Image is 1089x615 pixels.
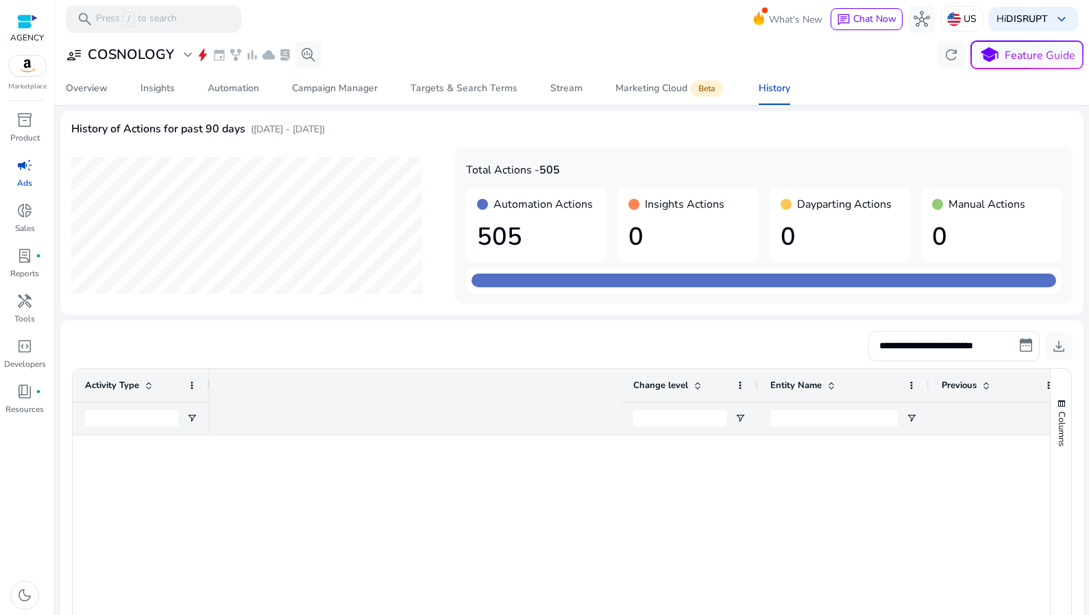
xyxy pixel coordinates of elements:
[932,222,1051,252] h1: 0
[66,47,82,63] span: user_attributes
[769,8,822,32] span: What's New
[759,84,790,93] div: History
[949,198,1025,211] h4: Manual Actions
[1006,12,1048,25] b: DISRUPT
[539,162,560,178] b: 505
[943,47,959,63] span: refresh
[278,48,292,62] span: lab_profile
[10,32,44,44] p: AGENCY
[251,122,325,136] p: ([DATE] - [DATE])
[10,132,40,144] p: Product
[633,379,688,391] span: Change level
[550,84,583,93] div: Stream
[914,11,930,27] span: hub
[9,56,46,76] img: amazon.svg
[16,587,33,603] span: dark_mode
[942,379,977,391] span: Previous
[628,222,747,252] h1: 0
[10,267,39,280] p: Reports
[690,80,723,97] span: Beta
[4,358,46,370] p: Developers
[15,222,35,234] p: Sales
[71,123,245,136] h4: History of Actions for past 90 days
[615,83,726,94] div: Marketing Cloud
[5,403,44,415] p: Resources
[979,45,999,65] span: school
[906,413,917,424] button: Open Filter Menu
[17,177,32,189] p: Ads
[633,410,726,426] input: Change level Filter Input
[947,12,961,26] img: us.svg
[996,14,1048,24] p: Hi
[770,379,822,391] span: Entity Name
[1055,411,1068,446] span: Columns
[77,11,93,27] span: search
[735,413,746,424] button: Open Filter Menu
[140,84,175,93] div: Insights
[180,47,196,63] span: expand_more
[262,48,276,62] span: cloud
[1051,338,1067,354] span: download
[208,84,259,93] div: Automation
[16,383,33,400] span: book_4
[123,12,135,27] span: /
[196,48,210,62] span: bolt
[245,48,259,62] span: bar_chart
[88,47,174,63] h3: COSNOLOGY
[16,202,33,219] span: donut_small
[477,222,596,252] h1: 505
[66,84,108,93] div: Overview
[853,12,896,25] span: Chat Now
[186,413,197,424] button: Open Filter Menu
[8,82,47,92] p: Marketplace
[16,112,33,128] span: inventory_2
[964,7,977,31] p: US
[970,40,1084,69] button: schoolFeature Guide
[85,410,178,426] input: Activity Type Filter Input
[16,293,33,309] span: handyman
[16,338,33,354] span: code_blocks
[229,48,243,62] span: family_history
[212,48,226,62] span: event
[493,198,593,211] h4: Automation Actions
[831,8,903,30] button: chatChat Now
[16,248,33,264] span: lab_profile
[1005,47,1075,64] p: Feature Guide
[1045,333,1073,360] button: download
[908,5,935,33] button: hub
[36,253,41,258] span: fiber_manual_record
[411,84,517,93] div: Targets & Search Terms
[96,12,177,27] p: Press to search
[645,198,724,211] h4: Insights Actions
[292,84,378,93] div: Campaign Manager
[938,41,965,69] button: refresh
[295,41,322,69] button: search_insights
[797,198,892,211] h4: Dayparting Actions
[14,313,35,325] p: Tools
[300,47,317,63] span: search_insights
[781,222,899,252] h1: 0
[36,389,41,394] span: fiber_manual_record
[1053,11,1070,27] span: keyboard_arrow_down
[837,13,851,27] span: chat
[16,157,33,173] span: campaign
[85,379,139,391] span: Activity Type
[770,410,898,426] input: Entity Name Filter Input
[466,164,1062,177] h4: Total Actions -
